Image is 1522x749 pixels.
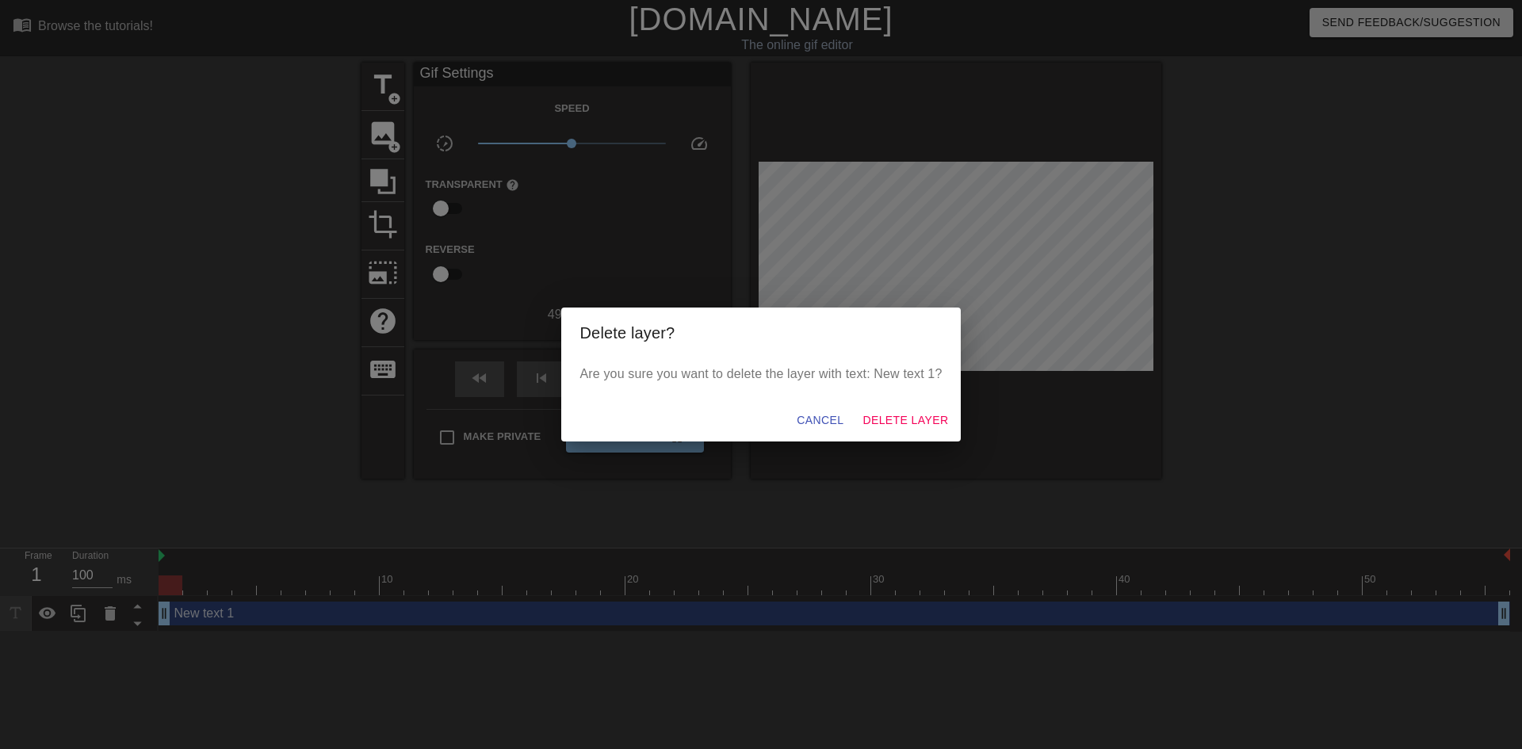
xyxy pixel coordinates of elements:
p: Are you sure you want to delete the layer with text: New text 1? [580,365,943,384]
span: Cancel [797,411,843,430]
span: Delete Layer [862,411,948,430]
h2: Delete layer? [580,320,943,346]
button: Delete Layer [856,406,954,435]
button: Cancel [790,406,850,435]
